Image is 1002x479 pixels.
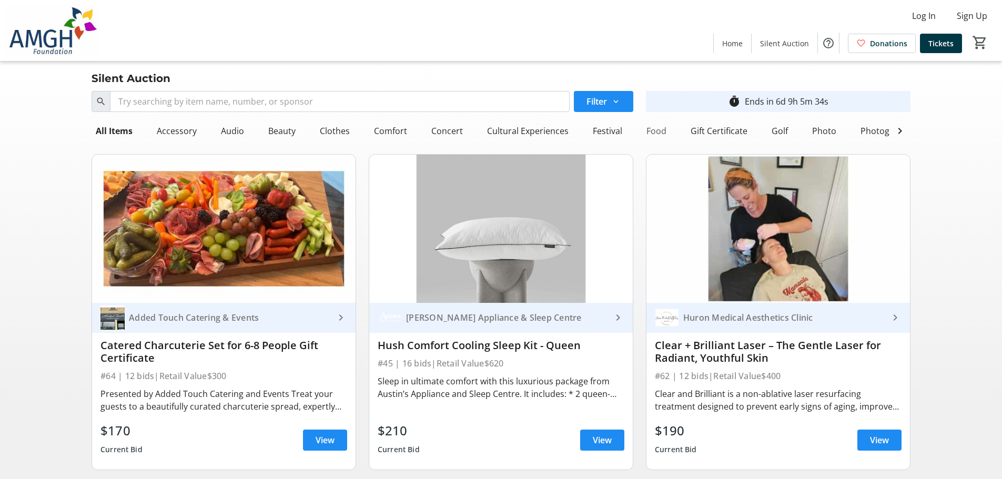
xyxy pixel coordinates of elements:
a: Huron Medical Aesthetics ClinicHuron Medical Aesthetics Clinic [646,303,910,333]
div: Accessory [153,120,201,141]
div: Comfort [370,120,411,141]
button: Sign Up [948,7,996,24]
div: Gift Certificate [686,120,752,141]
span: Sign Up [957,9,987,22]
div: Sleep in ultimate comfort with this luxurious package from Austin’s Appliance and Sleep Centre. I... [378,375,624,400]
span: View [870,434,889,446]
a: Tickets [920,34,962,53]
div: Catered Charcuterie Set for 6-8 People Gift Certificate [100,339,347,364]
div: Photography [856,120,917,141]
mat-icon: timer_outline [728,95,741,108]
img: Clear + Brilliant Laser – The Gentle Laser for Radiant, Youthful Skin [646,155,910,303]
div: Concert [427,120,467,141]
div: Photo [808,120,841,141]
div: Silent Auction [85,70,177,87]
div: Hush Comfort Cooling Sleep Kit - Queen [378,339,624,352]
a: Donations [848,34,916,53]
div: Golf [767,120,792,141]
span: Filter [586,95,607,108]
div: Current Bid [378,440,420,459]
div: Ends in 6d 9h 5m 34s [745,95,828,108]
span: View [316,434,335,446]
div: #45 | 16 bids | Retail Value $620 [378,356,624,371]
button: Filter [574,91,633,112]
div: Current Bid [655,440,697,459]
div: #62 | 12 bids | Retail Value $400 [655,369,902,383]
a: View [857,430,902,451]
img: Huron Medical Aesthetics Clinic [655,305,679,330]
span: Home [722,38,743,49]
div: #64 | 12 bids | Retail Value $300 [100,369,347,383]
div: Clear and Brilliant is a non-ablative laser resurfacing treatment designed to prevent early signs... [655,388,902,413]
div: Audio [217,120,248,141]
a: Austin's Appliance & Sleep Centre[PERSON_NAME] Appliance & Sleep Centre [369,303,633,333]
div: Added Touch Catering & Events [125,312,335,323]
div: Presented by Added Touch Catering and Events Treat your guests to a beautifully curated charcuter... [100,388,347,413]
img: Hush Comfort Cooling Sleep Kit - Queen [369,155,633,303]
a: View [580,430,624,451]
span: Donations [870,38,907,49]
a: Added Touch Catering & EventsAdded Touch Catering & Events [92,303,356,333]
span: Tickets [928,38,954,49]
div: Current Bid [100,440,143,459]
div: $210 [378,421,420,440]
a: Silent Auction [752,34,817,53]
div: $170 [100,421,143,440]
div: Beauty [264,120,300,141]
img: Alexandra Marine & General Hospital Foundation's Logo [6,4,100,57]
div: Clear + Brilliant Laser – The Gentle Laser for Radiant, Youthful Skin [655,339,902,364]
div: Huron Medical Aesthetics Clinic [679,312,889,323]
mat-icon: keyboard_arrow_right [335,311,347,324]
img: Added Touch Catering & Events [100,305,125,330]
button: Cart [970,33,989,52]
button: Help [818,33,839,54]
div: $190 [655,421,697,440]
div: Cultural Experiences [483,120,573,141]
img: Austin's Appliance & Sleep Centre [378,305,402,330]
span: Log In [912,9,936,22]
mat-icon: keyboard_arrow_right [612,311,624,324]
input: Try searching by item name, number, or sponsor [110,91,570,112]
div: All Items [92,120,137,141]
img: Catered Charcuterie Set for 6-8 People Gift Certificate [92,155,356,303]
a: View [303,430,347,451]
div: Food [642,120,671,141]
a: Home [714,34,751,53]
mat-icon: keyboard_arrow_right [889,311,902,324]
div: Clothes [316,120,354,141]
span: View [593,434,612,446]
button: Log In [904,7,944,24]
span: Silent Auction [760,38,809,49]
div: [PERSON_NAME] Appliance & Sleep Centre [402,312,612,323]
div: Festival [589,120,626,141]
